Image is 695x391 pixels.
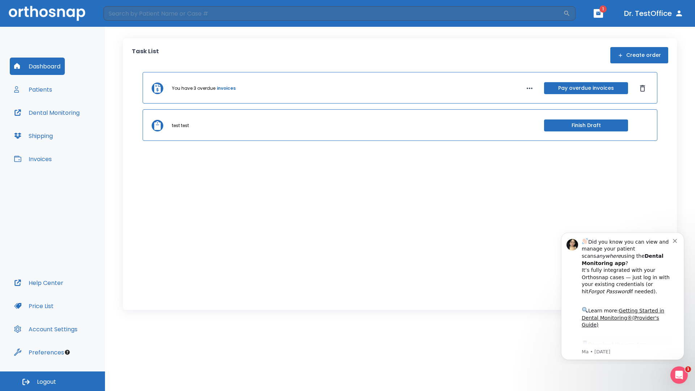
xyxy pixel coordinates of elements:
[123,11,129,17] button: Dismiss notification
[610,47,668,63] button: Create order
[10,274,68,291] button: Help Center
[64,349,71,356] div: Tooltip anchor
[10,344,68,361] button: Preferences
[172,85,215,92] p: You have 3 overdue
[31,123,123,129] p: Message from Ma, sent 8w ago
[9,6,85,21] img: Orthosnap
[217,85,236,92] a: invoices
[132,47,159,63] p: Task List
[31,115,96,129] a: App Store
[10,127,57,144] button: Shipping
[685,366,691,372] span: 1
[621,7,686,20] button: Dr. TestOffice
[10,104,84,121] button: Dental Monitoring
[10,320,82,338] button: Account Settings
[544,82,628,94] button: Pay overdue invoices
[172,122,189,129] p: test test
[10,58,65,75] button: Dashboard
[31,114,123,151] div: Download the app: | ​ Let us know if you need help getting started!
[550,226,695,364] iframe: Intercom notifications message
[10,150,56,168] button: Invoices
[37,378,56,386] span: Logout
[599,5,607,13] span: 1
[10,81,56,98] button: Patients
[637,83,648,94] button: Dismiss
[544,119,628,131] button: Finish Draft
[670,366,688,384] iframe: Intercom live chat
[104,6,563,21] input: Search by Patient Name or Case #
[10,297,58,315] button: Price List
